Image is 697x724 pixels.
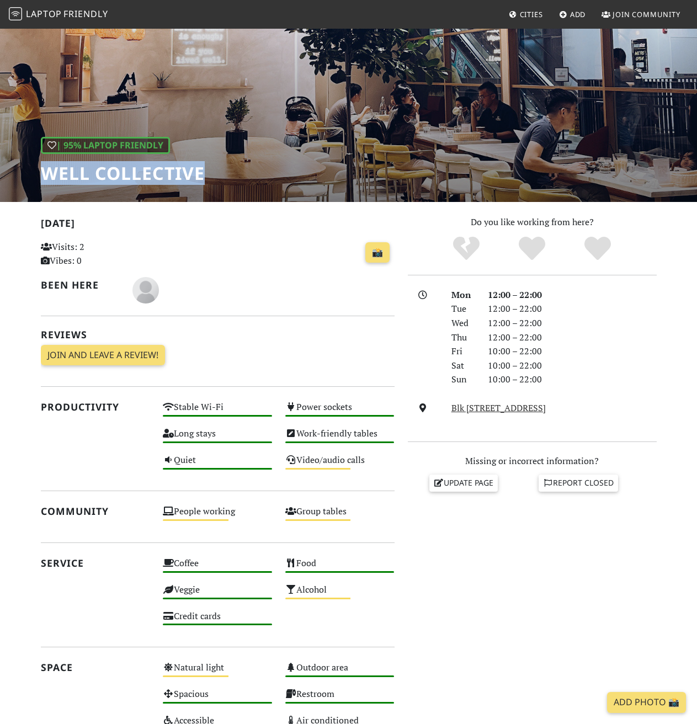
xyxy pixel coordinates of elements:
div: Outdoor area [279,659,401,686]
div: Alcohol [279,582,401,608]
div: 12:00 – 22:00 [481,331,663,345]
a: Add [555,4,590,24]
div: No [434,235,499,263]
div: Sun [445,372,481,387]
div: Yes [499,235,565,263]
div: Power sockets [279,399,401,425]
p: Do you like working from here? [408,215,657,230]
a: LaptopFriendly LaptopFriendly [9,5,108,24]
div: Coffee [156,555,279,582]
div: 10:00 – 22:00 [481,344,663,359]
h2: Been here [41,279,119,291]
div: Fri [445,344,481,359]
div: Credit cards [156,608,279,635]
div: Spacious [156,686,279,712]
div: Stable Wi-Fi [156,399,279,425]
div: | 95% Laptop Friendly [41,137,170,155]
div: Long stays [156,425,279,452]
span: Friendly [63,8,108,20]
img: LaptopFriendly [9,7,22,20]
div: Quiet [156,452,279,478]
h1: Well Collective [41,163,205,184]
div: Definitely! [565,235,630,263]
img: blank-535327c66bd565773addf3077783bbfce4b00ec00e9fd257753287c682c7fa38.png [132,277,159,304]
h2: Productivity [41,401,150,413]
div: Natural light [156,659,279,686]
a: 📸 [365,242,390,263]
div: People working [156,503,279,530]
h2: Service [41,557,150,569]
h2: Reviews [41,329,395,340]
div: Restroom [279,686,401,712]
div: 12:00 – 22:00 [481,302,663,316]
h2: Community [41,505,150,517]
span: Cities [520,9,543,19]
div: Video/audio calls [279,452,401,478]
div: Tue [445,302,481,316]
a: Blk [STREET_ADDRESS] [451,402,546,414]
span: Laptop [26,8,62,20]
div: 12:00 – 22:00 [481,288,663,302]
div: 10:00 – 22:00 [481,372,663,387]
span: Join Community [613,9,680,19]
div: Food [279,555,401,582]
h2: [DATE] [41,217,395,233]
p: Visits: 2 Vibes: 0 [41,240,150,268]
a: Update page [429,475,498,491]
a: Join Community [597,4,685,24]
div: 12:00 – 22:00 [481,316,663,331]
div: Group tables [279,503,401,530]
p: Missing or incorrect information? [408,454,657,469]
div: Sat [445,359,481,373]
div: Veggie [156,582,279,608]
h2: Space [41,662,150,673]
a: Join and leave a review! [41,345,165,366]
div: Mon [445,288,481,302]
span: C.R [132,283,159,295]
div: Work-friendly tables [279,425,401,452]
a: Cities [504,4,547,24]
a: Report closed [539,475,618,491]
div: Wed [445,316,481,331]
div: 10:00 – 22:00 [481,359,663,373]
div: Thu [445,331,481,345]
span: Add [570,9,586,19]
